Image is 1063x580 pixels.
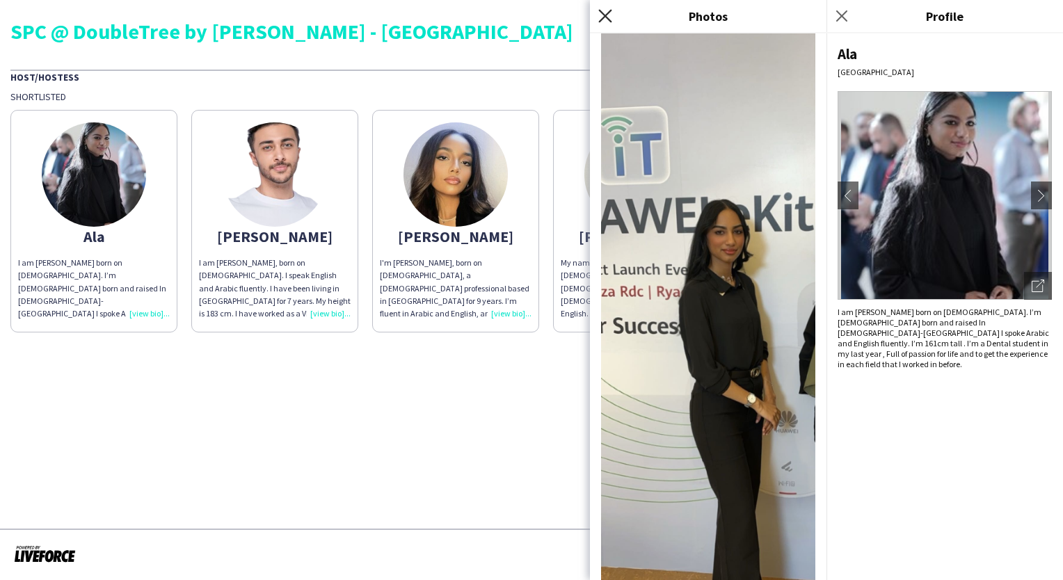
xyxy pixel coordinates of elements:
[1024,272,1052,300] div: Open photos pop-in
[199,230,351,243] div: [PERSON_NAME]
[14,544,76,563] img: Powered by Liveforce
[838,67,1052,77] div: [GEOGRAPHIC_DATA]
[199,257,351,320] div: I am [PERSON_NAME], born on [DEMOGRAPHIC_DATA]. I speak English and Arabic fluently. I have been ...
[223,122,327,227] img: thumb-9e882183-ba0c-497a-86f9-db893e2c1540.png
[42,122,146,227] img: thumb-66f866b7de65e.jpeg
[10,21,1053,42] div: SPC @ DoubleTree by [PERSON_NAME] - [GEOGRAPHIC_DATA]
[10,90,1053,103] div: Shortlisted
[18,230,170,243] div: Ala
[561,230,712,243] div: [PERSON_NAME]
[590,7,826,25] h3: Photos
[403,122,508,227] img: thumb-6559779abb9d4.jpeg
[838,45,1052,63] div: Ala
[838,91,1052,300] img: Crew avatar or photo
[380,257,531,320] div: I'm [PERSON_NAME], born on [DEMOGRAPHIC_DATA], a [DEMOGRAPHIC_DATA] professional based in [GEOGRA...
[380,230,531,243] div: [PERSON_NAME]
[18,257,170,320] div: I am [PERSON_NAME] born on [DEMOGRAPHIC_DATA]. I’m [DEMOGRAPHIC_DATA] born and raised In [DEMOGRA...
[838,307,1052,369] div: I am [PERSON_NAME] born on [DEMOGRAPHIC_DATA]. I’m [DEMOGRAPHIC_DATA] born and raised In [DEMOGRA...
[10,70,1053,83] div: Host/Hostess
[584,122,689,227] img: thumb-678ff85a2424b.jpeg
[561,257,712,320] div: My name is [PERSON_NAME], Born on ( [DEMOGRAPHIC_DATA]) I’m half [DEMOGRAPHIC_DATA] half [DEMOGRA...
[826,7,1063,25] h3: Profile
